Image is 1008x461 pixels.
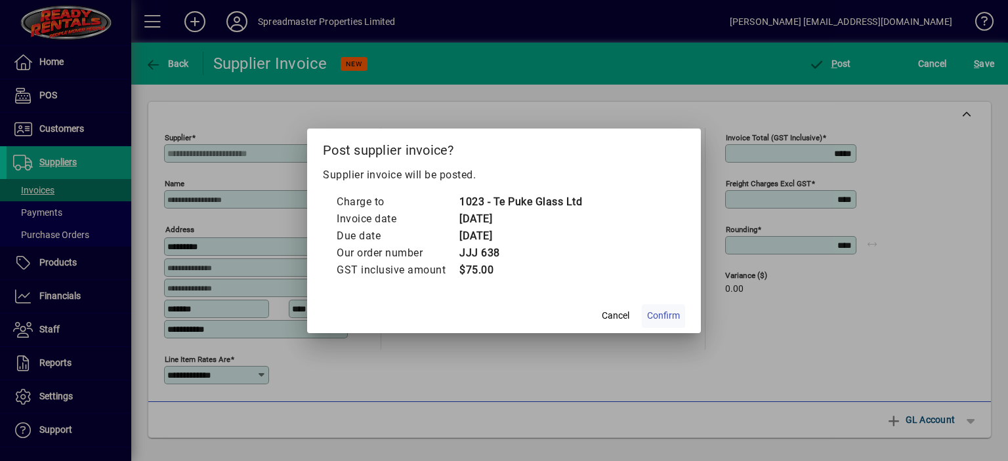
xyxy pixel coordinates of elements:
td: [DATE] [459,210,582,228]
td: Our order number [336,245,459,262]
span: Confirm [647,309,680,323]
h2: Post supplier invoice? [307,129,701,167]
td: GST inclusive amount [336,262,459,279]
td: Charge to [336,193,459,210]
td: [DATE] [459,228,582,245]
td: Invoice date [336,210,459,228]
td: 1023 - Te Puke Glass Ltd [459,193,582,210]
p: Supplier invoice will be posted. [323,167,685,183]
button: Cancel [595,304,637,328]
td: JJJ 638 [459,245,582,262]
td: Due date [336,228,459,245]
button: Confirm [642,304,685,328]
span: Cancel [602,309,629,323]
td: $75.00 [459,262,582,279]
